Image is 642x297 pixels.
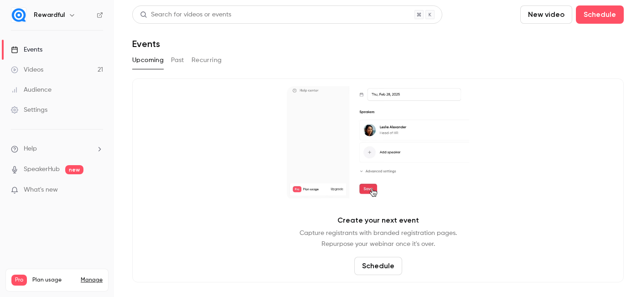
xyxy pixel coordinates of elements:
[354,257,402,275] button: Schedule
[11,85,52,94] div: Audience
[140,10,231,20] div: Search for videos or events
[11,65,43,74] div: Videos
[576,5,624,24] button: Schedule
[132,38,160,49] h1: Events
[81,276,103,284] a: Manage
[34,10,65,20] h6: Rewardful
[11,105,47,115] div: Settings
[32,276,75,284] span: Plan usage
[520,5,572,24] button: New video
[11,8,26,22] img: Rewardful
[337,215,419,226] p: Create your next event
[92,186,103,194] iframe: Noticeable Trigger
[11,275,27,286] span: Pro
[11,144,103,154] li: help-dropdown-opener
[300,228,457,250] p: Capture registrants with branded registration pages. Repurpose your webinar once it's over.
[171,53,184,68] button: Past
[24,144,37,154] span: Help
[24,185,58,195] span: What's new
[24,165,60,174] a: SpeakerHub
[192,53,222,68] button: Recurring
[65,165,83,174] span: new
[11,45,42,54] div: Events
[132,53,164,68] button: Upcoming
